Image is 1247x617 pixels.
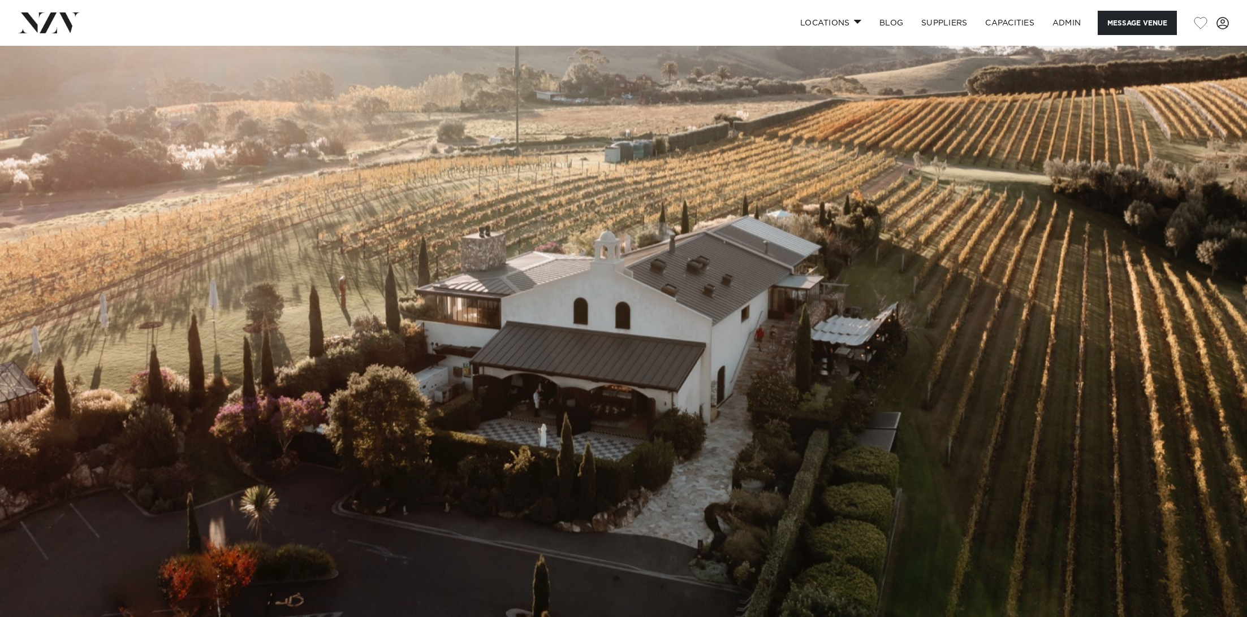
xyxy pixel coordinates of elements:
[18,12,80,33] img: nzv-logo.png
[912,11,976,35] a: SUPPLIERS
[976,11,1043,35] a: Capacities
[791,11,870,35] a: Locations
[1098,11,1177,35] button: Message Venue
[1043,11,1090,35] a: ADMIN
[870,11,912,35] a: BLOG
